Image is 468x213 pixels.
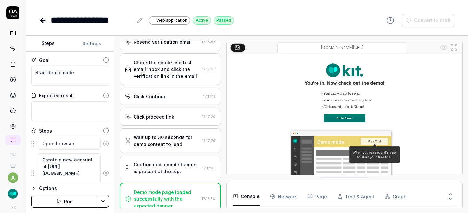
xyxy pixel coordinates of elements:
div: Active [193,16,211,25]
button: Page [307,187,327,206]
button: a [8,172,18,183]
button: Show all interative elements [438,42,449,53]
div: Options [39,184,109,192]
button: Options [31,184,109,192]
div: Suggestions [31,153,109,194]
button: Remove step [101,137,111,150]
button: Steps [26,36,70,52]
a: Book a call with us [3,148,23,158]
time: 17:17:02 [202,67,215,71]
time: 17:17:13 [203,94,215,99]
button: Console [233,187,260,206]
div: Click Continue [134,93,167,100]
div: Suggestions [31,137,109,150]
div: Steps [39,127,52,134]
div: Wait up to 30 seconds for demo content to load [134,134,200,148]
a: Documentation [3,158,23,169]
div: Resend verification email [134,39,192,45]
button: Graph [385,187,407,206]
button: Settings [70,36,114,52]
time: 17:17:35 [202,166,215,170]
div: Check the single use test email inbox and click the verification link in the email [134,59,200,79]
time: 17:17:36 [202,196,215,201]
div: Goal [39,57,50,64]
div: Passed [214,16,234,25]
time: 17:17:26 [202,138,215,143]
button: SLP Toolkit Logo [3,183,23,201]
button: Test & Agent [337,187,374,206]
time: 17:16:55 [202,40,215,44]
img: Screenshot [227,54,462,201]
time: 17:17:20 [202,114,215,119]
button: Remove step [101,167,111,180]
button: Open in full screen [449,42,459,53]
div: Click proceed link [134,113,174,120]
a: New conversation [5,135,21,145]
a: Web application [149,16,190,25]
button: Run [31,195,97,208]
div: Demo mode page loaded successfully with the expected banner. [134,189,199,209]
img: SLP Toolkit Logo [7,188,19,200]
div: Confirm demo mode banner is present at the top. [134,161,200,175]
button: View version history [383,14,398,27]
span: Web application [156,18,187,23]
div: Expected result [39,92,74,99]
button: Network [270,187,297,206]
button: Convert to draft [402,14,455,27]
